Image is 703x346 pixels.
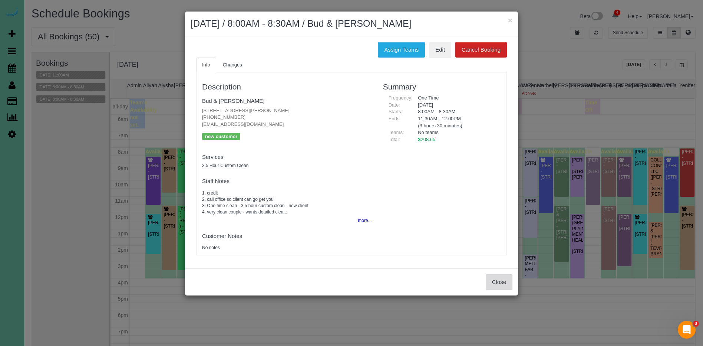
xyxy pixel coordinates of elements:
button: Close [486,274,512,290]
span: Teams: [389,130,404,135]
a: Bud & [PERSON_NAME] [202,98,264,104]
span: Date: [389,102,400,108]
span: Info [202,62,210,68]
span: 3 [693,321,699,327]
span: No teams [418,130,439,135]
h4: Services [202,154,372,160]
div: 8:00AM - 8:30AM [412,108,501,115]
span: $208.65 [418,137,435,142]
button: Cancel Booking [455,42,507,58]
h5: 3.5 Hour Custom Clean [202,163,372,168]
a: Changes [217,58,248,73]
p: new customer [202,133,240,140]
h4: Customer Notes [202,233,372,239]
p: [STREET_ADDRESS][PERSON_NAME] [PHONE_NUMBER] [EMAIL_ADDRESS][DOMAIN_NAME] [202,107,372,128]
pre: No notes [202,245,372,251]
h4: Staff Notes [202,178,372,185]
span: Starts: [389,109,403,114]
span: Ends: [389,116,401,121]
div: One Time [412,95,501,102]
span: Changes [223,62,242,68]
h2: [DATE] / 8:00AM - 8:30AM / Bud & [PERSON_NAME] [191,17,512,30]
pre: 1. credit 2. call office so client can go get you 3. One time clean - 3.5 hour custom clean - new... [202,190,372,216]
iframe: Intercom live chat [678,321,696,339]
a: Info [196,58,216,73]
button: Assign Teams [378,42,425,58]
div: 11:30AM - 12:00PM (3 hours 30 minutes) [412,115,501,129]
button: more... [353,215,372,226]
span: Frequency: [389,95,413,101]
div: [DATE] [412,102,501,109]
a: Edit [429,42,451,58]
h3: Summary [383,82,501,91]
button: × [508,16,512,24]
span: Total: [389,137,400,142]
h3: Description [202,82,372,91]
